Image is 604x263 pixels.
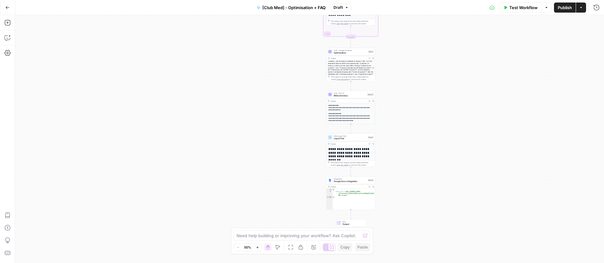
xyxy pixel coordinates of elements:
[337,23,349,25] span: Copy the output
[244,245,251,250] span: 50%
[327,191,333,196] div: 2
[331,143,366,145] div: Output
[327,48,375,81] div: LLM · chatgpt-4o-latestOptimisationStep 1Output<loremip> <d0>Si ametco ad elitsedd ei Tempor ?</i...
[334,92,366,94] span: LLM · GPT-4.1
[331,186,366,188] div: Output
[327,35,375,38] div: Complete
[343,220,364,223] span: End
[350,38,351,48] g: Edge from step_3-iteration-end to step_1
[328,179,332,182] img: Instagram%20post%20-%201%201.png
[500,3,541,13] button: Test Workflow
[355,243,370,251] button: Paste
[327,176,375,210] div: IntegrationGoogle Docs IntegrationStep 6Output{ "file_url":"[URL][DOMAIN_NAME] /d/1v5v4oiCvjP0ibf...
[350,167,351,176] g: Edge from step_5 to step_6
[331,76,374,81] div: This output is too large & has been abbreviated for review. to view the full content.
[509,4,538,11] span: Test Workflow
[350,210,351,219] g: Edge from step_6 to end
[357,244,368,250] span: Paste
[331,161,374,166] div: This output is too large & has been abbreviated for review. to view the full content.
[334,180,366,183] span: Google Docs Integration
[346,35,355,38] div: Complete
[350,124,351,133] g: Edge from step_21 to step_5
[333,5,343,10] span: Draft
[368,179,374,182] div: Step 6
[331,20,374,25] div: This output is too large & has been abbreviated for review. to view the full content.
[334,135,366,137] span: Write Liquid Text
[327,60,375,94] div: <loremip> <d0>Si ametco ad elitsedd ei Tempor ?</i8> <u7>Lab etdolorema aliqu en admini veni quis...
[334,137,366,140] span: Liquid Text
[368,50,374,53] div: Step 1
[334,94,366,97] span: Méta données
[340,244,350,250] span: Copy
[350,81,351,90] g: Edge from step_1 to step_21
[334,51,367,54] span: Optimisation
[327,219,375,227] div: EndOutput
[334,49,367,52] span: LLM · chatgpt-4o-latest
[334,178,366,180] span: Integration
[558,4,572,11] span: Publish
[554,3,576,13] button: Publish
[327,189,333,191] div: 1
[331,189,333,191] span: Toggle code folding, rows 1 through 3
[327,196,333,198] div: 3
[331,100,366,102] div: Output
[367,93,374,96] div: Step 21
[337,164,349,166] span: Copy the output
[343,223,364,226] span: Output
[331,57,366,60] div: Output
[253,3,329,13] button: [Club Med] - Optimisation + FAQ
[331,3,351,12] button: Draft
[262,4,326,11] span: [Club Med] - Optimisation + FAQ
[337,78,349,80] span: Copy the output
[338,243,352,251] button: Copy
[368,136,374,139] div: Step 5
